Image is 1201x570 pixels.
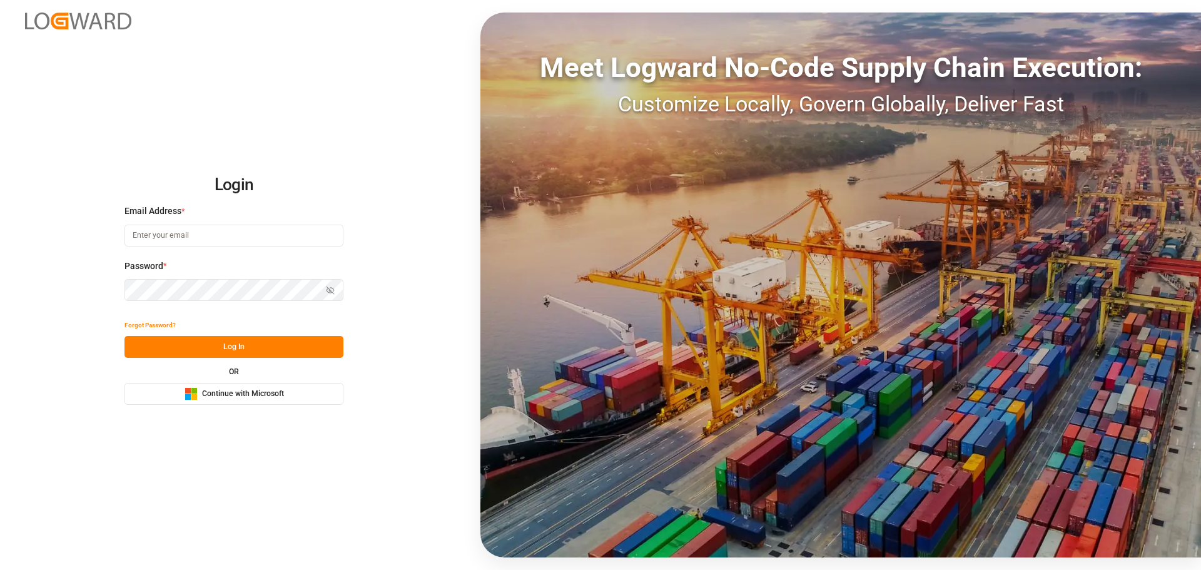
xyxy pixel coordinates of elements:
[480,47,1201,88] div: Meet Logward No-Code Supply Chain Execution:
[124,205,181,218] span: Email Address
[124,165,343,205] h2: Login
[124,260,163,273] span: Password
[202,389,284,400] span: Continue with Microsoft
[124,225,343,247] input: Enter your email
[25,13,131,29] img: Logward_new_orange.png
[124,336,343,358] button: Log In
[124,314,176,336] button: Forgot Password?
[480,88,1201,120] div: Customize Locally, Govern Globally, Deliver Fast
[124,383,343,405] button: Continue with Microsoft
[229,368,239,375] small: OR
